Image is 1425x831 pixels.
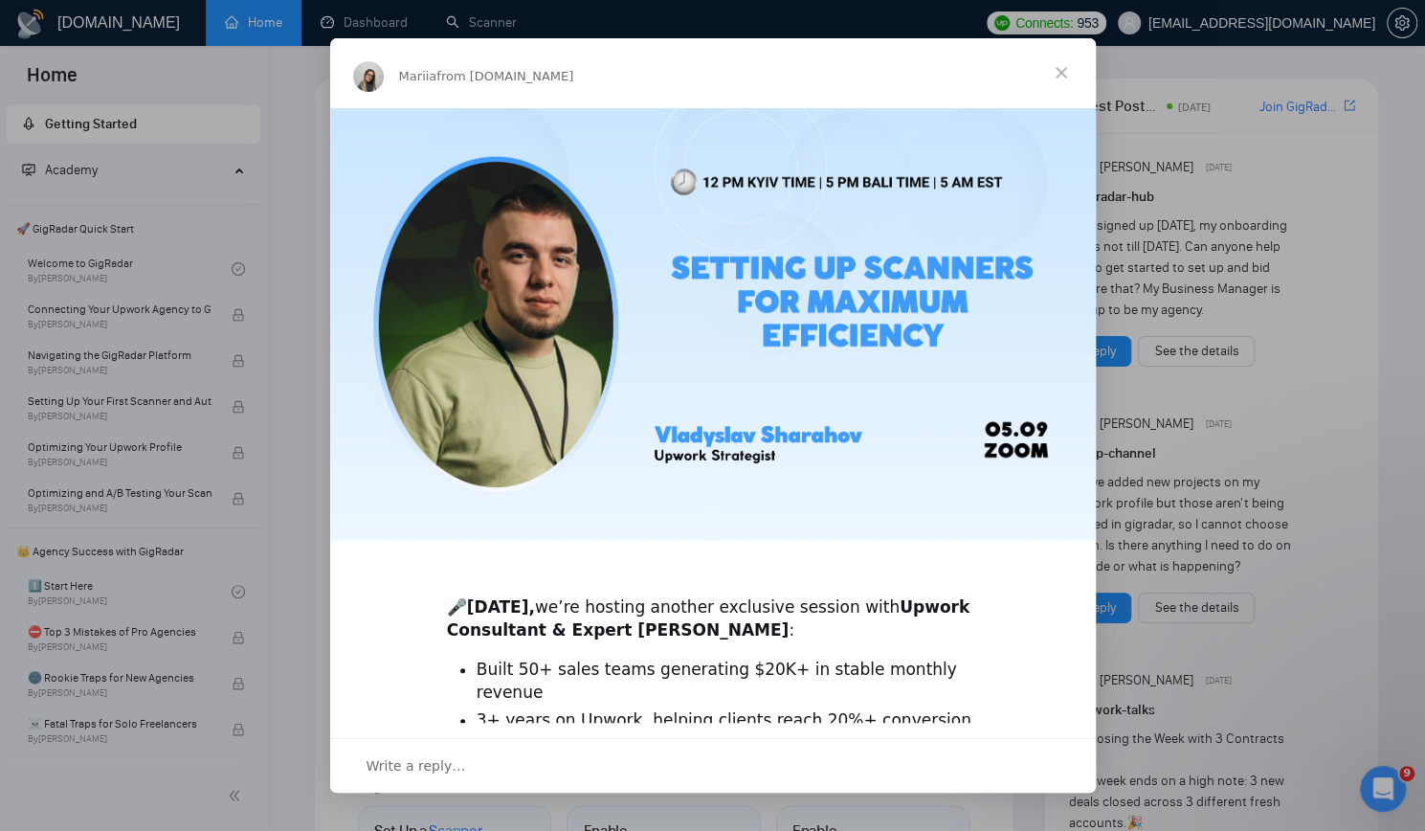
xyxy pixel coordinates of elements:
img: Profile image for Mariia [353,61,384,92]
div: Open conversation and reply [330,738,1096,793]
b: [DATE], [467,597,535,617]
b: Upwork Consultant & Expert [PERSON_NAME] [447,597,969,640]
li: Built 50+ sales teams generating $20K+ in stable monthly revenue [477,659,979,705]
span: Close [1027,38,1096,107]
span: Write a reply… [367,753,466,778]
span: Mariia [399,69,437,83]
div: 🎤 we’re hosting another exclusive session with : [447,573,979,641]
li: 3+ years on Upwork, helping clients reach 20%+ conversion rates [477,709,979,755]
span: from [DOMAIN_NAME] [436,69,573,83]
